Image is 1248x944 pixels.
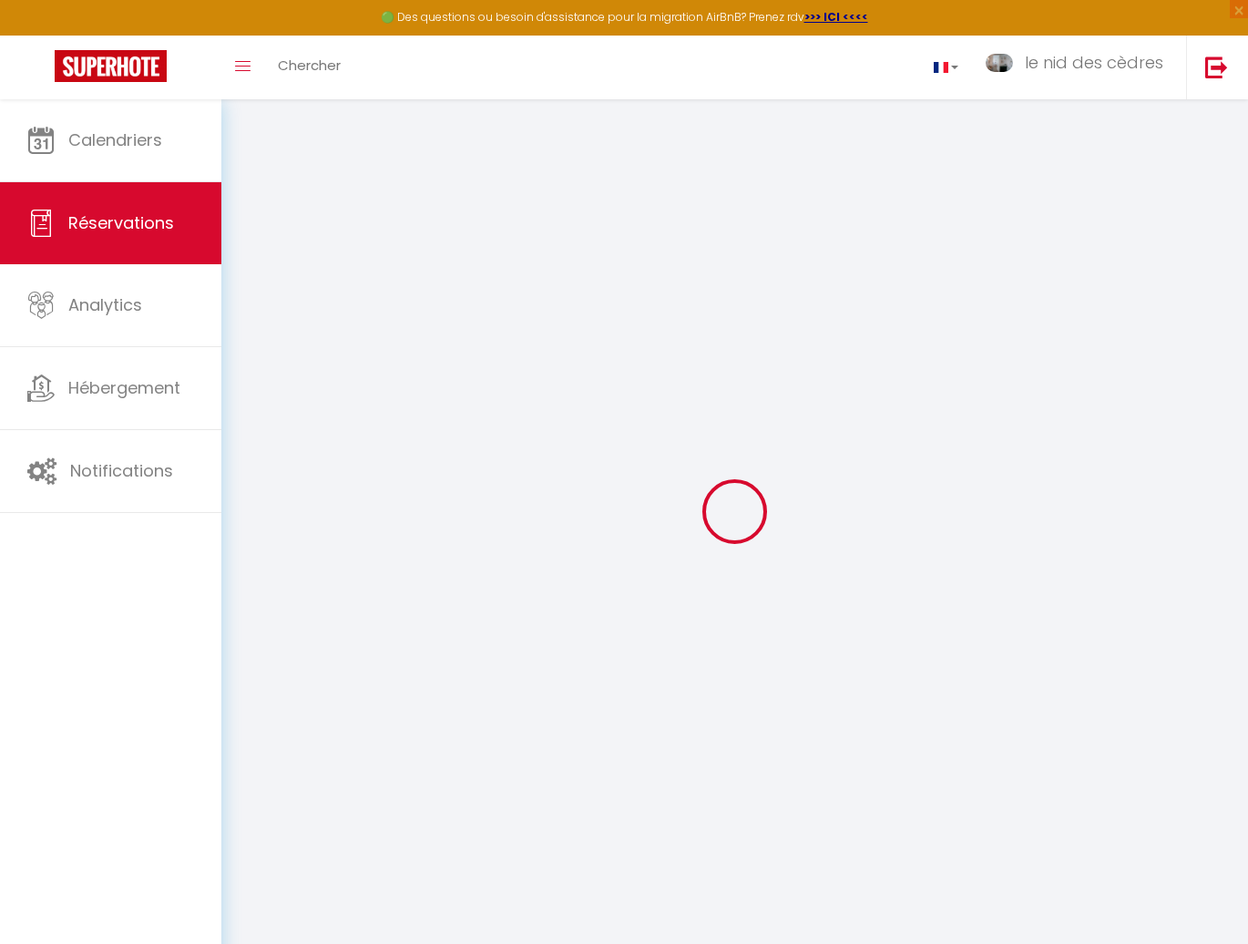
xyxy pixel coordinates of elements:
[68,376,180,399] span: Hébergement
[70,459,173,482] span: Notifications
[264,36,354,99] a: Chercher
[68,293,142,316] span: Analytics
[68,128,162,151] span: Calendriers
[278,56,341,75] span: Chercher
[986,54,1013,72] img: ...
[68,211,174,234] span: Réservations
[804,9,868,25] a: >>> ICI <<<<
[1025,51,1163,74] span: le nid des cèdres
[972,36,1186,99] a: ... le nid des cèdres
[1205,56,1228,78] img: logout
[55,50,167,82] img: Super Booking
